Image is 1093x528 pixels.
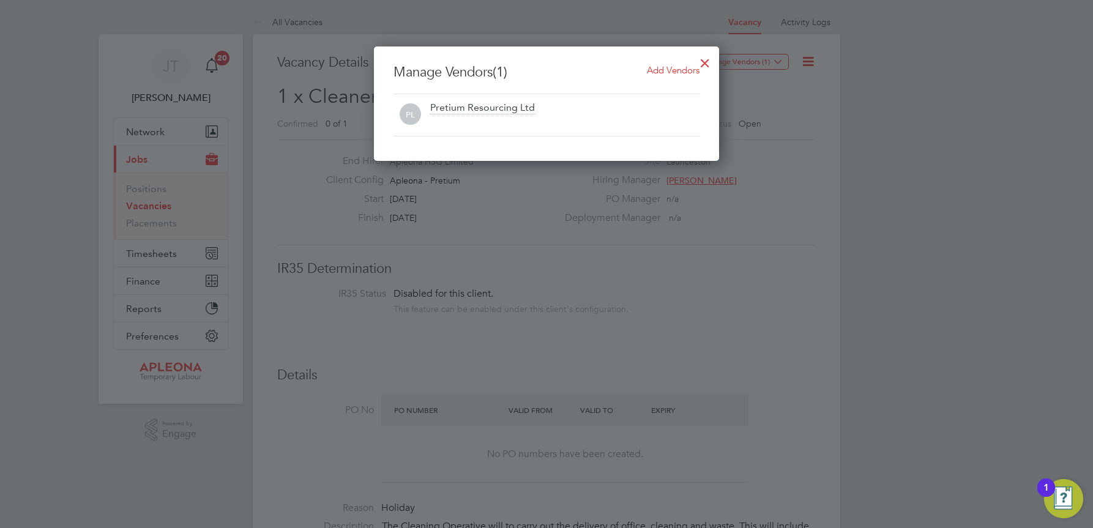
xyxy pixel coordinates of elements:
[647,64,699,76] span: Add Vendors
[1043,488,1049,504] div: 1
[1044,479,1083,518] button: Open Resource Center, 1 new notification
[493,64,507,80] span: (1)
[430,102,535,115] div: Pretium Resourcing Ltd
[400,104,421,125] span: PL
[394,64,699,81] h3: Manage Vendors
